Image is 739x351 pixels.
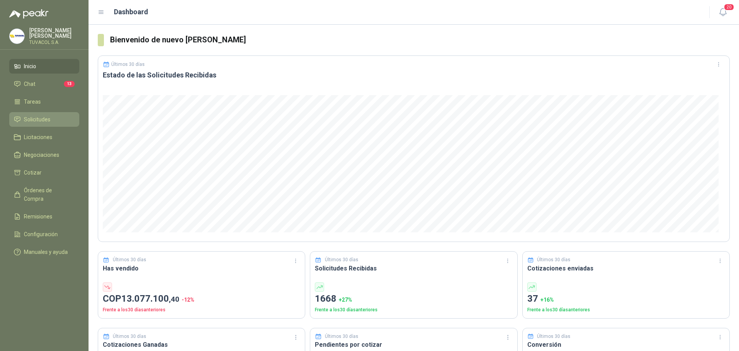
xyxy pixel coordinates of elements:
span: + 16 % [540,297,554,303]
h1: Dashboard [114,7,148,17]
span: Remisiones [24,212,52,221]
span: Cotizar [24,168,42,177]
h3: Cotizaciones enviadas [527,264,725,273]
span: Chat [24,80,35,88]
button: 20 [716,5,730,19]
h3: Pendientes por cotizar [315,340,512,349]
a: Chat13 [9,77,79,91]
a: Cotizar [9,165,79,180]
img: Company Logo [10,29,24,44]
a: Inicio [9,59,79,74]
span: Manuales y ayuda [24,248,68,256]
h3: Cotizaciones Ganadas [103,340,300,349]
p: Últimos 30 días [113,333,146,340]
a: Licitaciones [9,130,79,144]
img: Logo peakr [9,9,48,18]
span: Solicitudes [24,115,50,124]
p: Últimos 30 días [111,62,145,67]
h3: Has vendido [103,264,300,273]
h3: Estado de las Solicitudes Recibidas [103,71,725,80]
h3: Conversión [527,340,725,349]
a: Negociaciones [9,148,79,162]
span: 13.077.100 [121,293,179,304]
p: 1668 [315,292,512,306]
h3: Solicitudes Recibidas [315,264,512,273]
a: Tareas [9,94,79,109]
span: Tareas [24,97,41,106]
span: Configuración [24,230,58,238]
p: Frente a los 30 días anteriores [527,306,725,314]
a: Configuración [9,227,79,242]
p: 37 [527,292,725,306]
span: Inicio [24,62,36,71]
p: COP [103,292,300,306]
span: Licitaciones [24,133,52,141]
h3: Bienvenido de nuevo [PERSON_NAME] [110,34,730,46]
span: + 27 % [339,297,352,303]
p: Frente a los 30 días anteriores [315,306,512,314]
a: Órdenes de Compra [9,183,79,206]
span: 20 [724,3,734,11]
p: [PERSON_NAME] [PERSON_NAME] [29,28,79,39]
span: Negociaciones [24,151,59,159]
p: Últimos 30 días [325,333,358,340]
a: Remisiones [9,209,79,224]
p: Últimos 30 días [325,256,358,264]
span: 13 [64,81,75,87]
p: Últimos 30 días [537,333,570,340]
span: Órdenes de Compra [24,186,72,203]
p: Últimos 30 días [113,256,146,264]
p: TUVACOL S.A. [29,40,79,45]
a: Solicitudes [9,112,79,127]
p: Frente a los 30 días anteriores [103,306,300,314]
span: -12 % [182,297,194,303]
a: Manuales y ayuda [9,245,79,259]
span: ,40 [169,295,179,304]
p: Últimos 30 días [537,256,570,264]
